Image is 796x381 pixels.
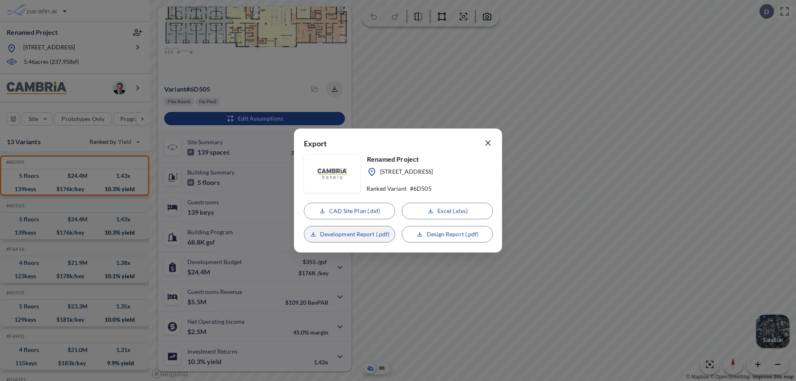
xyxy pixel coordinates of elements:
[380,167,433,177] p: [STREET_ADDRESS]
[367,155,433,164] p: Renamed Project
[318,168,347,179] img: floorplanBranLogoPlug
[437,207,467,215] p: Excel (.xlxs)
[304,226,395,243] button: Development Report (.pdf)
[410,185,432,192] p: # 6D505
[304,203,395,219] button: CAD Site Plan (.dxf)
[402,226,493,243] button: Design Report (.pdf)
[304,138,327,151] p: Export
[366,185,407,192] p: Ranked Variant
[402,203,493,219] button: Excel (.xlxs)
[427,230,479,238] p: Design Report (.pdf)
[329,207,381,215] p: CAD Site Plan (.dxf)
[320,230,390,238] p: Development Report (.pdf)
